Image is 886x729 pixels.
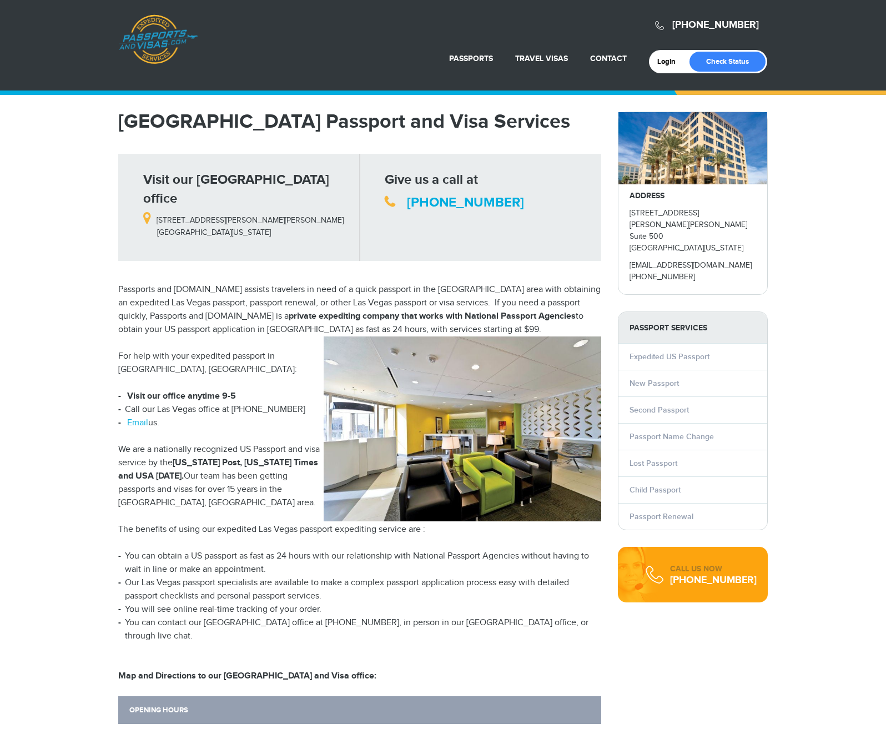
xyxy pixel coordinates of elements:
[118,403,601,416] li: Call our Las Vegas office at [PHONE_NUMBER]
[118,457,318,481] strong: [US_STATE] Post, [US_STATE] Times and USA [DATE].
[630,432,714,441] a: Passport Name Change
[118,576,601,603] li: Our Las Vegas passport specialists are available to make a complex passport application process e...
[143,172,329,207] strong: Visit our [GEOGRAPHIC_DATA] office
[630,459,677,468] a: Lost Passport
[590,54,627,63] a: Contact
[672,19,759,31] a: [PHONE_NUMBER]
[407,194,524,210] a: [PHONE_NUMBER]
[119,14,198,64] a: Passports & [DOMAIN_NAME]
[118,671,376,681] strong: Map and Directions to our [GEOGRAPHIC_DATA] and Visa office:
[118,523,601,536] p: The benefits of using our expedited Las Vegas passport expediting service are :
[118,443,601,510] p: We are a nationally recognized US Passport and visa service by the Our team has been getting pass...
[118,616,601,643] li: You can contact our [GEOGRAPHIC_DATA] office at [PHONE_NUMBER], in person in our [GEOGRAPHIC_DATA...
[630,261,752,270] a: [EMAIL_ADDRESS][DOMAIN_NAME]
[127,418,148,428] a: Email
[118,416,601,430] li: us.
[630,405,689,415] a: Second Passport
[630,379,679,388] a: New Passport
[670,575,757,586] div: [PHONE_NUMBER]
[449,54,493,63] a: Passports
[630,272,756,283] p: [PHONE_NUMBER]
[385,172,478,188] strong: Give us a call at
[618,112,767,184] img: howardhughes_-_28de80_-_029b8f063c7946511503b0bb3931d518761db640.jpg
[118,283,601,336] p: Passports and [DOMAIN_NAME] assists travelers in need of a quick passport in the [GEOGRAPHIC_DATA...
[630,208,756,254] p: [STREET_ADDRESS][PERSON_NAME][PERSON_NAME] Suite 500 [GEOGRAPHIC_DATA][US_STATE]
[515,54,568,63] a: Travel Visas
[630,485,681,495] a: Child Passport
[618,312,767,344] strong: PASSPORT SERVICES
[118,112,601,132] h1: [GEOGRAPHIC_DATA] Passport and Visa Services
[127,391,236,401] strong: Visit our office anytime 9-5
[143,208,351,238] p: [STREET_ADDRESS][PERSON_NAME][PERSON_NAME] [GEOGRAPHIC_DATA][US_STATE]
[657,57,683,66] a: Login
[689,52,766,72] a: Check Status
[118,350,601,376] p: For help with your expedited passport in [GEOGRAPHIC_DATA], [GEOGRAPHIC_DATA]:
[118,603,601,616] li: You will see online real-time tracking of your order.
[630,512,693,521] a: Passport Renewal
[118,550,601,576] li: You can obtain a US passport as fast as 24 hours with our relationship with National Passport Age...
[670,564,757,575] div: CALL US NOW
[289,311,576,321] strong: private expediting company that works with National Passport Agencies
[630,191,664,200] strong: ADDRESS
[630,352,709,361] a: Expedited US Passport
